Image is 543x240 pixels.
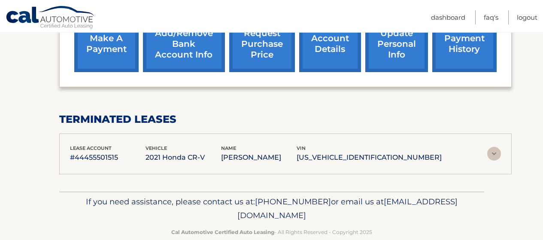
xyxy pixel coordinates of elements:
p: 2021 Honda CR-V [146,152,221,164]
a: Dashboard [431,10,465,24]
p: #44455501515 [70,152,146,164]
span: vin [297,145,306,151]
a: Logout [517,10,537,24]
span: name [221,145,236,151]
a: update personal info [365,16,428,72]
p: If you need assistance, please contact us at: or email us at [65,195,479,222]
h2: terminated leases [59,113,512,126]
a: payment history [432,16,497,72]
span: vehicle [146,145,167,151]
a: Cal Automotive [6,6,96,30]
span: lease account [70,145,112,151]
img: accordion-rest.svg [487,147,501,161]
p: - All Rights Reserved - Copyright 2025 [65,228,479,237]
p: [US_VEHICLE_IDENTIFICATION_NUMBER] [297,152,442,164]
a: make a payment [74,16,139,72]
a: FAQ's [484,10,498,24]
span: [PHONE_NUMBER] [255,197,331,207]
strong: Cal Automotive Certified Auto Leasing [171,229,274,235]
a: account details [299,16,361,72]
a: request purchase price [229,16,295,72]
p: [PERSON_NAME] [221,152,297,164]
a: Add/Remove bank account info [143,16,225,72]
